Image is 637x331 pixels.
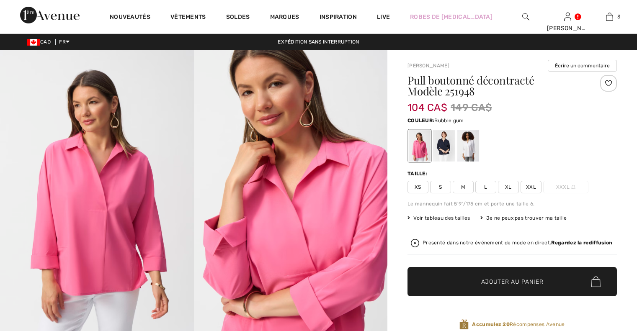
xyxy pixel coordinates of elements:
h1: Pull boutonné décontracté Modèle 251948 [407,75,582,97]
span: XXXL [543,181,588,193]
span: M [453,181,474,193]
strong: Regardez la rediffusion [551,240,612,246]
a: Nouveautés [110,13,150,22]
div: Presenté dans notre événement de mode en direct. [423,240,612,246]
a: Live [377,13,390,21]
span: L [475,181,496,193]
span: Récompenses Avenue [472,321,565,328]
img: Mes infos [564,12,571,22]
img: 1ère Avenue [20,7,80,23]
span: 104 CA$ [407,93,447,113]
button: Ajouter au panier [407,267,617,296]
div: Le mannequin fait 5'9"/175 cm et porte une taille 6. [407,200,617,208]
div: Je ne peux pas trouver ma taille [480,214,567,222]
img: ring-m.svg [571,185,575,189]
a: Se connecter [564,13,571,21]
a: Soldes [226,13,250,22]
span: Inspiration [320,13,357,22]
a: [PERSON_NAME] [407,63,449,69]
span: S [430,181,451,193]
span: FR [59,39,70,45]
span: Couleur: [407,118,434,123]
a: Robes de [MEDICAL_DATA] [410,13,493,21]
span: 149 CA$ [451,100,492,115]
span: XXL [521,181,542,193]
img: recherche [522,12,529,22]
a: 3 [589,12,630,22]
span: Voir tableau des tailles [407,214,470,222]
div: [PERSON_NAME] [547,24,588,33]
div: Taille: [407,170,429,177]
span: Bubble gum [434,118,464,123]
div: Bubble gum [409,130,431,162]
img: Canadian Dollar [27,39,40,46]
a: Marques [270,13,299,22]
div: Bleu Nuit [433,130,455,162]
img: Mon panier [606,12,613,22]
span: Ajouter au panier [481,277,544,286]
div: Vanille [457,130,479,162]
img: Regardez la rediffusion [411,239,419,247]
strong: Accumulez 20 [472,321,510,327]
span: CAD [27,39,54,45]
span: 3 [617,13,620,21]
span: XS [407,181,428,193]
button: Écrire un commentaire [548,60,617,72]
img: Récompenses Avenue [459,319,469,330]
span: XL [498,181,519,193]
a: Vêtements [170,13,206,22]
